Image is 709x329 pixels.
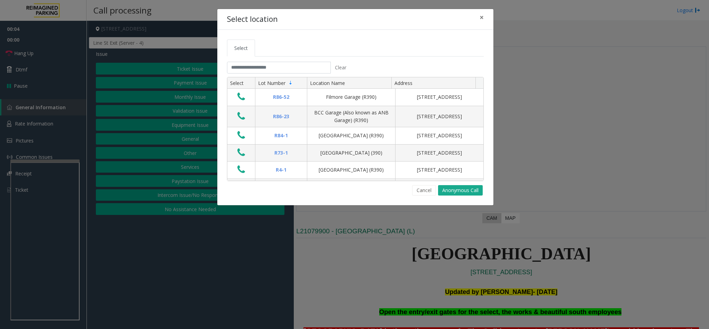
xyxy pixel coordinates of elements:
span: Location Name [310,80,345,86]
div: [STREET_ADDRESS] [400,93,479,101]
div: [STREET_ADDRESS] [400,132,479,139]
h4: Select location [227,14,278,25]
span: × [480,12,484,22]
span: Lot Number [258,80,285,86]
span: Select [234,45,248,51]
ul: Tabs [227,40,484,57]
button: Cancel [412,185,436,196]
div: R4-1 [260,166,303,174]
button: Anonymous Call [438,185,483,196]
div: [STREET_ADDRESS] [400,166,479,174]
span: Address [394,80,412,86]
div: [GEOGRAPHIC_DATA] (390) [311,149,391,157]
div: BCC Garage (Also known as ANB Garage) (R390) [311,109,391,124]
div: [GEOGRAPHIC_DATA] (R390) [311,166,391,174]
div: [GEOGRAPHIC_DATA] (R390) [311,132,391,139]
div: R84-1 [260,132,303,139]
div: R86-23 [260,113,303,120]
button: Close [475,9,489,26]
div: Filmore Garage (R390) [311,93,391,101]
div: [STREET_ADDRESS] [400,113,479,120]
div: R86-52 [260,93,303,101]
div: [STREET_ADDRESS] [400,149,479,157]
div: R73-1 [260,149,303,157]
span: Sortable [288,80,293,86]
div: Data table [227,77,483,181]
th: Select [227,77,255,89]
button: Clear [331,62,350,73]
